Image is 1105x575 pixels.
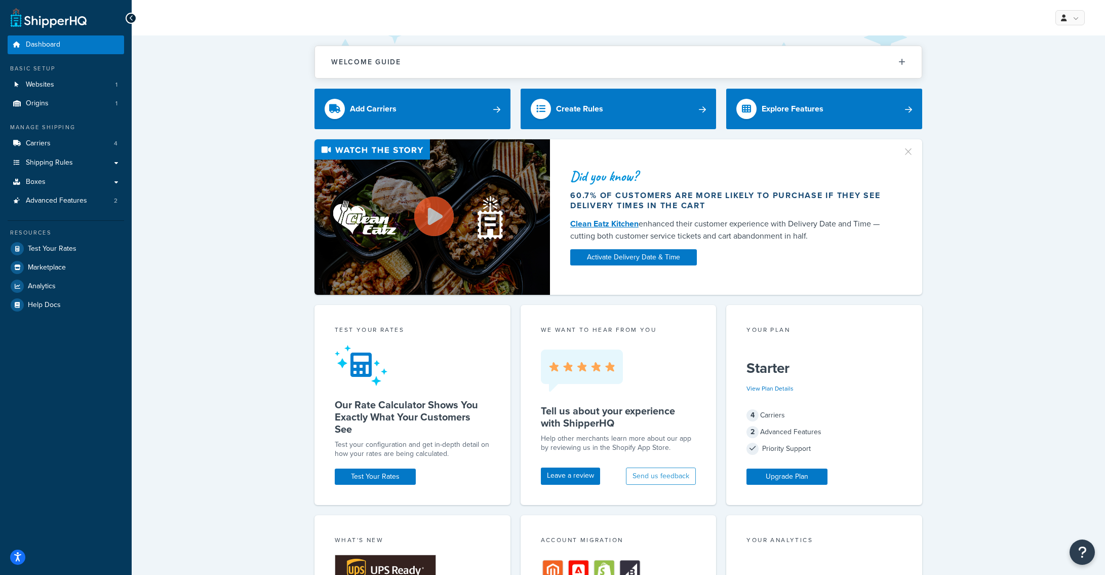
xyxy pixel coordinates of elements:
[726,89,922,129] a: Explore Features
[331,58,401,66] h2: Welcome Guide
[8,258,124,277] a: Marketplace
[8,123,124,132] div: Manage Shipping
[26,159,73,167] span: Shipping Rules
[541,434,696,452] p: Help other merchants learn more about our app by reviewing us in the Shopify App Store.
[762,102,823,116] div: Explore Features
[541,405,696,429] h5: Tell us about your experience with ShipperHQ
[570,249,697,265] a: Activate Delivery Date & Time
[8,94,124,113] a: Origins1
[8,64,124,73] div: Basic Setup
[570,169,890,183] div: Did you know?
[626,468,696,485] button: Send us feedback
[8,228,124,237] div: Resources
[28,301,61,310] span: Help Docs
[746,408,902,423] div: Carriers
[8,134,124,153] a: Carriers4
[28,263,66,272] span: Marketplace
[28,245,76,253] span: Test Your Rates
[541,468,600,485] a: Leave a review
[746,442,902,456] div: Priority Support
[8,296,124,314] a: Help Docs
[8,173,124,191] a: Boxes
[541,535,696,547] div: Account Migration
[114,197,117,205] span: 2
[746,425,902,439] div: Advanced Features
[8,35,124,54] a: Dashboard
[8,134,124,153] li: Carriers
[315,46,922,78] button: Welcome Guide
[556,102,603,116] div: Create Rules
[8,75,124,94] a: Websites1
[746,360,902,376] h5: Starter
[26,99,49,108] span: Origins
[570,218,890,242] div: enhanced their customer experience with Delivery Date and Time — cutting both customer service ti...
[350,102,397,116] div: Add Carriers
[26,139,51,148] span: Carriers
[746,535,902,547] div: Your Analytics
[746,325,902,337] div: Your Plan
[335,440,490,458] div: Test your configuration and get in-depth detail on how your rates are being calculated.
[26,81,54,89] span: Websites
[26,178,46,186] span: Boxes
[8,154,124,172] a: Shipping Rules
[26,197,87,205] span: Advanced Features
[8,191,124,210] li: Advanced Features
[8,240,124,258] a: Test Your Rates
[314,139,550,295] img: Video thumbnail
[8,277,124,295] a: Analytics
[335,469,416,485] a: Test Your Rates
[115,81,117,89] span: 1
[8,191,124,210] a: Advanced Features2
[28,282,56,291] span: Analytics
[541,325,696,334] p: we want to hear from you
[335,325,490,337] div: Test your rates
[746,409,759,421] span: 4
[314,89,510,129] a: Add Carriers
[746,426,759,438] span: 2
[746,469,827,485] a: Upgrade Plan
[521,89,717,129] a: Create Rules
[115,99,117,108] span: 1
[114,139,117,148] span: 4
[746,384,794,393] a: View Plan Details
[335,399,490,435] h5: Our Rate Calculator Shows You Exactly What Your Customers See
[26,41,60,49] span: Dashboard
[8,75,124,94] li: Websites
[570,218,639,229] a: Clean Eatz Kitchen
[570,190,890,211] div: 60.7% of customers are more likely to purchase if they see delivery times in the cart
[335,535,490,547] div: What's New
[1070,540,1095,565] button: Open Resource Center
[8,94,124,113] li: Origins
